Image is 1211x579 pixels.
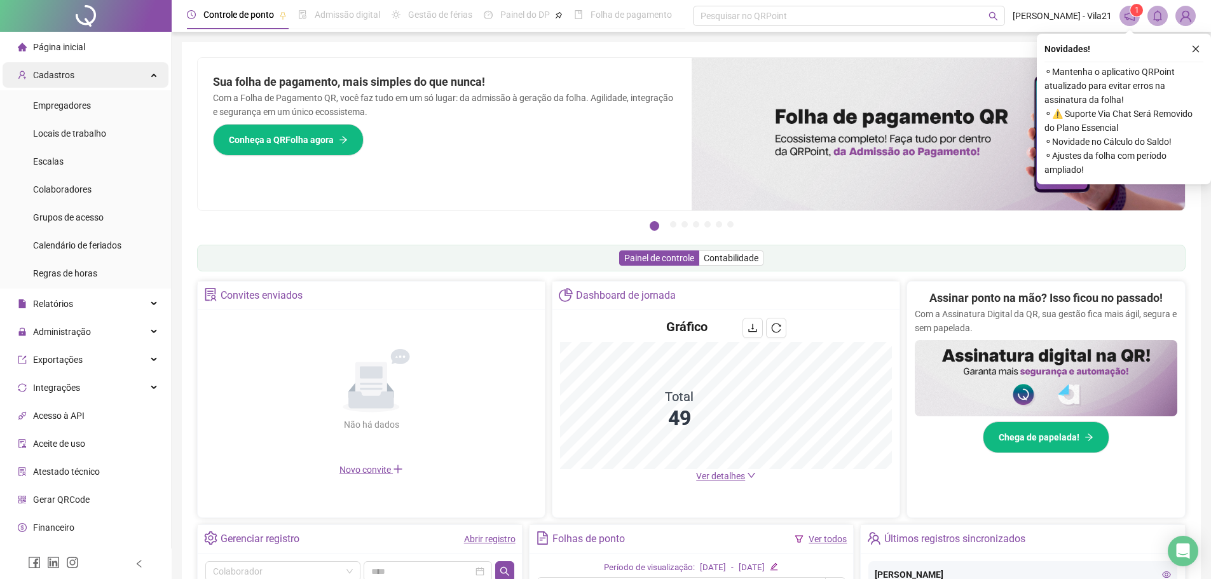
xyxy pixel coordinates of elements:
span: 1 [1135,6,1139,15]
button: 5 [704,221,711,228]
span: Empregadores [33,100,91,111]
button: 1 [650,221,659,231]
span: instagram [66,556,79,569]
span: dollar [18,523,27,532]
img: banner%2F8d14a306-6205-4263-8e5b-06e9a85ad873.png [692,58,1186,210]
span: Locais de trabalho [33,128,106,139]
span: file [18,299,27,308]
span: team [867,531,880,545]
span: Novo convite [339,465,403,475]
p: Com a Folha de Pagamento QR, você faz tudo em um só lugar: da admissão à geração da folha. Agilid... [213,91,676,119]
span: Gestão de férias [408,10,472,20]
button: 4 [693,221,699,228]
span: arrow-right [339,135,348,144]
div: Últimos registros sincronizados [884,528,1025,550]
span: down [747,471,756,480]
div: Dashboard de jornada [576,285,676,306]
span: close [1191,44,1200,53]
span: solution [204,288,217,301]
div: Gerenciar registro [221,528,299,550]
span: search [500,566,510,576]
span: download [748,323,758,333]
span: Controle de ponto [203,10,274,20]
span: [PERSON_NAME] - Vila21 [1013,9,1112,23]
div: [DATE] [700,561,726,575]
span: book [574,10,583,19]
span: Relatórios [33,299,73,309]
div: Open Intercom Messenger [1168,536,1198,566]
span: user-add [18,71,27,79]
button: Chega de papelada! [983,421,1109,453]
span: Ver detalhes [696,471,745,481]
a: Ver todos [809,534,847,544]
span: file-text [536,531,549,545]
span: linkedin [47,556,60,569]
span: Folha de pagamento [591,10,672,20]
span: clock-circle [187,10,196,19]
div: Convites enviados [221,285,303,306]
a: Abrir registro [464,534,516,544]
span: setting [204,531,217,545]
span: filter [795,535,804,543]
span: Admissão digital [315,10,380,20]
span: ⚬ Mantenha o aplicativo QRPoint atualizado para evitar erros na assinatura da folha! [1044,65,1203,107]
span: Chega de papelada! [999,430,1079,444]
span: facebook [28,556,41,569]
div: Não há dados [313,418,430,432]
span: edit [770,562,778,571]
button: 7 [727,221,734,228]
span: Calendário de feriados [33,240,121,250]
span: plus [393,464,403,474]
span: Acesso à API [33,411,85,421]
span: pushpin [555,11,563,19]
span: home [18,43,27,51]
span: search [989,11,998,21]
button: 2 [670,221,676,228]
span: Financeiro [33,522,74,533]
span: Aceite de uso [33,439,85,449]
a: Ver detalhes down [696,471,756,481]
span: export [18,355,27,364]
span: ⚬ ⚠️ Suporte Via Chat Será Removido do Plano Essencial [1044,107,1203,135]
span: Regras de horas [33,268,97,278]
span: pie-chart [559,288,572,301]
span: eye [1162,570,1171,579]
span: Conheça a QRFolha agora [229,133,334,147]
span: left [135,559,144,568]
span: Integrações [33,383,80,393]
span: ⚬ Ajustes da folha com período ampliado! [1044,149,1203,177]
button: 3 [681,221,688,228]
span: Gerar QRCode [33,494,90,505]
span: solution [18,467,27,476]
span: pushpin [279,11,287,19]
span: ⚬ Novidade no Cálculo do Saldo! [1044,135,1203,149]
div: Período de visualização: [604,561,695,575]
span: arrow-right [1084,433,1093,442]
span: Painel do DP [500,10,550,20]
span: audit [18,439,27,448]
img: 1700 [1176,6,1195,25]
img: banner%2F02c71560-61a6-44d4-94b9-c8ab97240462.png [915,340,1177,416]
p: Com a Assinatura Digital da QR, sua gestão fica mais ágil, segura e sem papelada. [915,307,1177,335]
span: dashboard [484,10,493,19]
span: Cadastros [33,70,74,80]
span: qrcode [18,495,27,504]
span: Colaboradores [33,184,92,194]
span: reload [771,323,781,333]
span: Novidades ! [1044,42,1090,56]
span: notification [1124,10,1135,22]
span: Página inicial [33,42,85,52]
span: Painel de controle [624,253,694,263]
span: sync [18,383,27,392]
span: bell [1152,10,1163,22]
span: file-done [298,10,307,19]
span: Grupos de acesso [33,212,104,222]
span: api [18,411,27,420]
span: Escalas [33,156,64,167]
sup: 1 [1130,4,1143,17]
span: lock [18,327,27,336]
span: sun [392,10,400,19]
span: Administração [33,327,91,337]
h2: Sua folha de pagamento, mais simples do que nunca! [213,73,676,91]
span: Atestado técnico [33,467,100,477]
